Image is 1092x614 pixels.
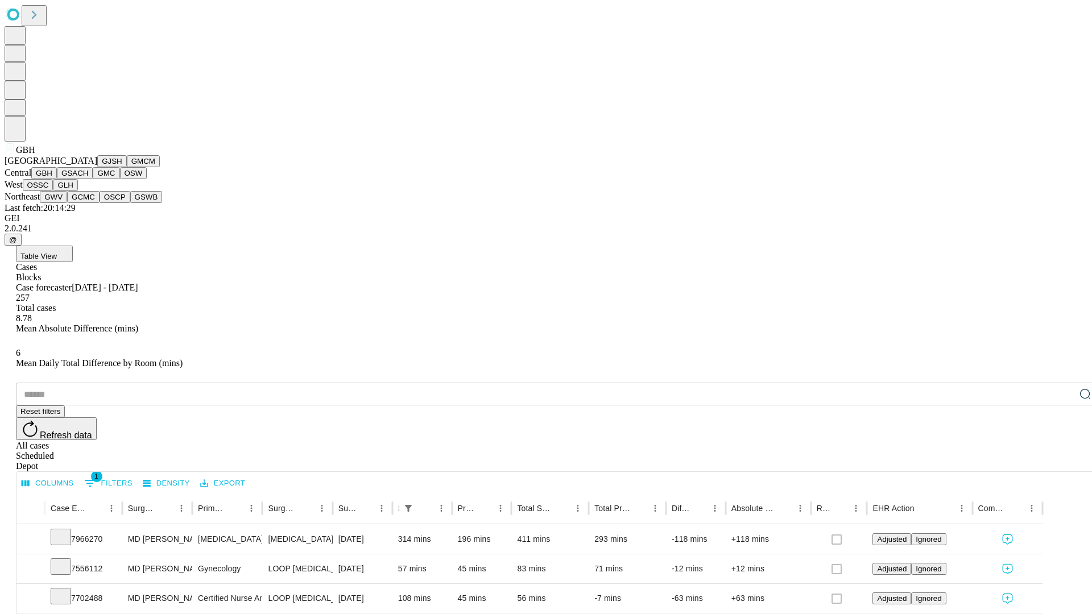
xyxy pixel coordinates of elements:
[20,252,57,260] span: Table View
[173,500,189,516] button: Menu
[23,179,53,191] button: OSSC
[268,504,296,513] div: Surgery Name
[554,500,570,516] button: Sort
[104,500,119,516] button: Menu
[128,584,187,613] div: MD [PERSON_NAME]
[1008,500,1024,516] button: Sort
[16,246,73,262] button: Table View
[128,525,187,554] div: MD [PERSON_NAME]
[72,283,138,292] span: [DATE] - [DATE]
[594,584,660,613] div: -7 mins
[400,500,416,516] div: 1 active filter
[158,500,173,516] button: Sort
[872,592,911,604] button: Adjusted
[16,303,56,313] span: Total cases
[374,500,390,516] button: Menu
[398,554,446,583] div: 57 mins
[877,594,907,603] span: Adjusted
[16,145,35,155] span: GBH
[91,471,102,482] span: 1
[872,504,914,513] div: EHR Action
[517,525,583,554] div: 411 mins
[53,179,77,191] button: GLH
[67,191,100,203] button: GCMC
[731,584,805,613] div: +63 mins
[16,348,20,358] span: 6
[20,407,60,416] span: Reset filters
[51,554,117,583] div: 7556112
[16,293,30,302] span: 257
[570,500,586,516] button: Menu
[707,500,723,516] button: Menu
[672,554,720,583] div: -12 mins
[477,500,493,516] button: Sort
[398,584,446,613] div: 108 mins
[398,504,399,513] div: Scheduled In Room Duration
[16,405,65,417] button: Reset filters
[120,167,147,179] button: OSW
[338,584,387,613] div: [DATE]
[458,504,476,513] div: Predicted In Room Duration
[268,525,326,554] div: [MEDICAL_DATA] SIMPLE COMPLETE
[40,430,92,440] span: Refresh data
[916,565,941,573] span: Ignored
[22,530,39,550] button: Expand
[5,213,1087,223] div: GEI
[517,584,583,613] div: 56 mins
[877,535,907,544] span: Adjusted
[268,554,326,583] div: LOOP [MEDICAL_DATA] EXCISION PROCEDURE
[594,504,630,513] div: Total Predicted Duration
[5,203,76,213] span: Last fetch: 20:14:29
[517,504,553,513] div: Total Scheduled Duration
[398,525,446,554] div: 314 mins
[458,554,506,583] div: 45 mins
[5,223,1087,234] div: 2.0.241
[916,535,941,544] span: Ignored
[433,500,449,516] button: Menu
[5,168,31,177] span: Central
[22,589,39,609] button: Expand
[198,584,257,613] div: Certified Nurse Anesthetist
[594,525,660,554] div: 293 mins
[16,417,97,440] button: Refresh data
[9,235,17,244] span: @
[5,156,97,165] span: [GEOGRAPHIC_DATA]
[792,500,808,516] button: Menu
[40,191,67,203] button: GWV
[298,500,314,516] button: Sort
[31,167,57,179] button: GBH
[911,563,946,575] button: Ignored
[647,500,663,516] button: Menu
[848,500,864,516] button: Menu
[872,533,911,545] button: Adjusted
[338,504,357,513] div: Surgery Date
[731,525,805,554] div: +118 mins
[140,475,193,492] button: Density
[198,554,257,583] div: Gynecology
[198,504,226,513] div: Primary Service
[954,500,970,516] button: Menu
[198,525,257,554] div: [MEDICAL_DATA]
[93,167,119,179] button: GMC
[916,500,932,516] button: Sort
[672,525,720,554] div: -118 mins
[5,234,22,246] button: @
[458,584,506,613] div: 45 mins
[517,554,583,583] div: 83 mins
[458,525,506,554] div: 196 mins
[16,283,72,292] span: Case forecaster
[877,565,907,573] span: Adjusted
[128,504,156,513] div: Surgeon Name
[400,500,416,516] button: Show filters
[16,358,183,368] span: Mean Daily Total Difference by Room (mins)
[314,500,330,516] button: Menu
[51,504,86,513] div: Case Epic Id
[672,504,690,513] div: Difference
[1024,500,1040,516] button: Menu
[243,500,259,516] button: Menu
[338,554,387,583] div: [DATE]
[5,180,23,189] span: West
[16,323,138,333] span: Mean Absolute Difference (mins)
[127,155,160,167] button: GMCM
[19,475,77,492] button: Select columns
